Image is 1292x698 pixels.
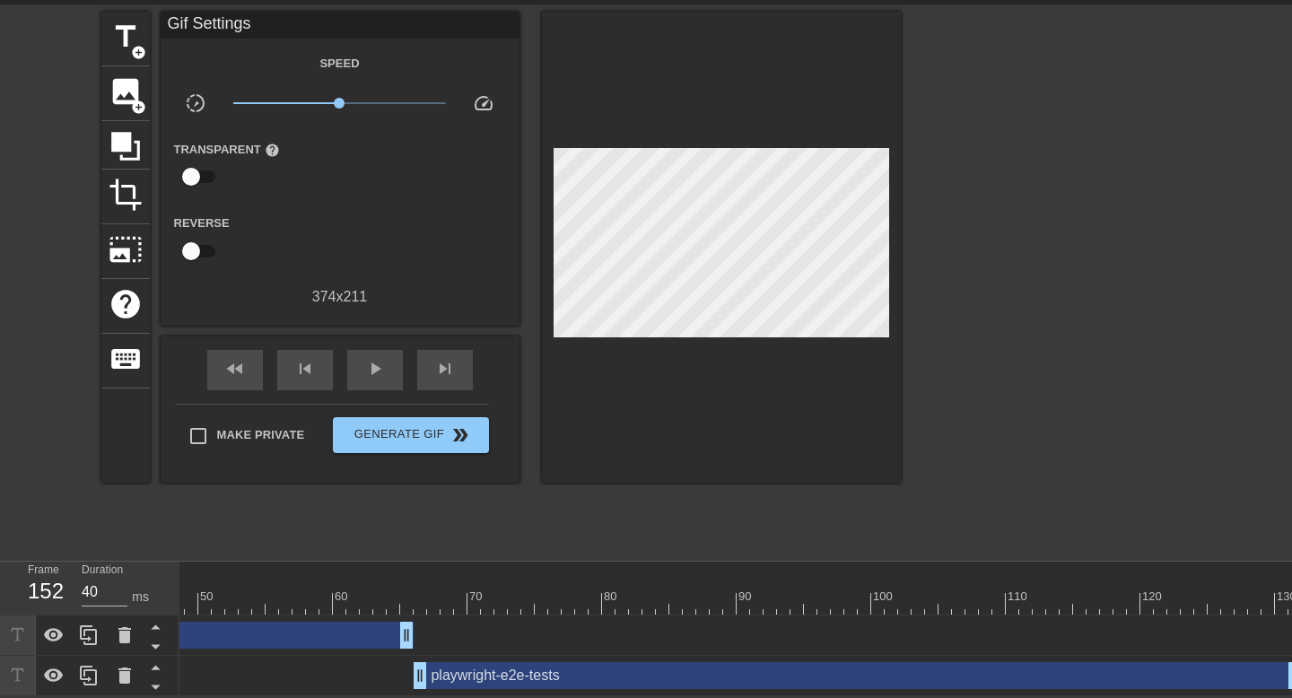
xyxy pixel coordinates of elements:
span: image [109,74,143,109]
div: 110 [1008,588,1030,606]
span: drag_handle [411,667,429,685]
span: photo_size_select_large [109,232,143,266]
span: double_arrow [450,424,471,446]
div: 374 x 211 [161,286,519,308]
span: help [109,287,143,321]
button: Generate Gif [333,417,488,453]
span: add_circle [131,100,146,115]
span: keyboard [109,342,143,376]
span: fast_rewind [224,358,246,380]
span: title [109,20,143,54]
label: Transparent [174,141,280,159]
div: 80 [604,588,620,606]
span: crop [109,178,143,212]
span: skip_next [434,358,456,380]
span: help [265,143,280,158]
div: ms [132,588,149,606]
label: Duration [82,565,123,576]
label: Speed [319,55,359,73]
span: skip_previous [294,358,316,380]
div: 60 [335,588,351,606]
div: 70 [469,588,485,606]
span: play_arrow [364,358,386,380]
div: 152 [28,575,55,607]
div: 50 [200,588,216,606]
label: Reverse [174,214,230,232]
span: drag_handle [397,626,415,644]
div: 100 [873,588,895,606]
span: add_circle [131,45,146,60]
div: Gif Settings [161,12,519,39]
span: Generate Gif [340,424,481,446]
span: Make Private [217,426,305,444]
div: Frame [14,562,68,614]
span: speed [473,92,494,114]
div: 120 [1142,588,1165,606]
div: 90 [738,588,755,606]
span: slow_motion_video [185,92,206,114]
